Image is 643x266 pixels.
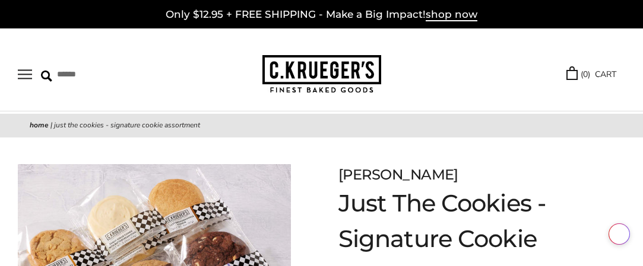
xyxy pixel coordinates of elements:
div: [PERSON_NAME] [338,164,584,185]
img: Search [41,70,52,82]
a: (0) CART [566,68,616,81]
nav: breadcrumbs [30,120,613,132]
input: Search [41,65,163,84]
button: Open navigation [18,69,32,79]
span: Just The Cookies - Signature Cookie Assortment [54,120,200,130]
img: C.KRUEGER'S [262,55,381,94]
span: | [50,120,52,130]
a: Home [30,120,49,130]
a: Only $12.95 + FREE SHIPPING - Make a Big Impact!shop now [166,8,477,21]
span: shop now [426,8,477,21]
